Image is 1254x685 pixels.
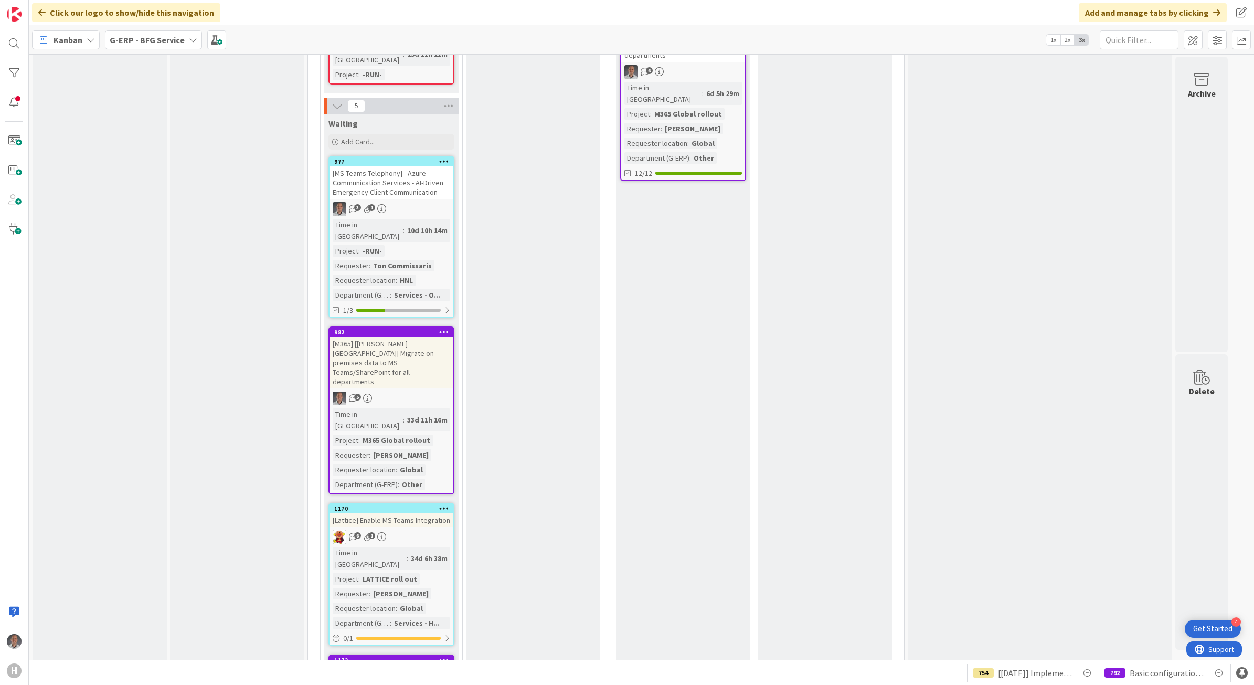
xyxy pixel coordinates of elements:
div: [PERSON_NAME] [370,588,431,599]
div: Requester [333,588,369,599]
span: 12/12 [635,168,652,179]
b: G-ERP - BFG Service [110,35,185,45]
div: Add and manage tabs by clicking [1079,3,1227,22]
div: Department (G-ERP) [333,289,390,301]
span: : [369,449,370,461]
span: [[DATE]] Implement Accountview BI information- [Data Transport to BI Datalake] [998,667,1072,679]
div: 6d 5h 29m [704,88,742,99]
img: Visit kanbanzone.com [7,7,22,22]
div: Requester [333,449,369,461]
div: Requester location [333,464,396,476]
span: 2x [1060,35,1075,45]
span: : [407,553,408,564]
div: 792 [1104,668,1125,678]
span: 1 [368,204,375,211]
div: Project [333,573,358,585]
div: Archive [1188,87,1216,100]
span: : [358,69,360,80]
img: PS [333,202,346,216]
div: [MS Teams Telephony] - Azure Communication Services - AI-Driven Emergency Client Communication [330,166,453,199]
div: Requester [333,260,369,271]
img: LC [333,530,346,544]
div: M365 Global rollout [652,108,725,120]
div: Time in [GEOGRAPHIC_DATA] [333,408,403,431]
span: 0 / 1 [343,633,353,644]
div: [PERSON_NAME] [370,449,431,461]
div: [PERSON_NAME] [662,123,723,134]
img: PS [624,65,638,79]
div: 4 [1231,617,1241,627]
span: 6 [646,67,653,74]
div: Project [624,108,650,120]
span: : [358,573,360,585]
span: Kanban [54,34,82,46]
div: Other [691,152,717,164]
span: : [650,108,652,120]
img: PS [7,634,22,649]
div: Time in [GEOGRAPHIC_DATA] [333,219,403,242]
div: Global [689,138,717,149]
div: Ton Commissaris [370,260,434,271]
div: PS [621,65,745,79]
div: 1172 [330,656,453,665]
div: [Lattice] Enable MS Teams Integration [330,513,453,527]
span: : [403,225,405,236]
div: 33d 11h 16m [405,414,450,426]
a: 977[MS Teams Telephony] - Azure Communication Services - AI-Driven Emergency Client Communication... [328,156,454,318]
span: : [369,260,370,271]
div: 34d 6h 38m [408,553,450,564]
span: : [396,603,397,614]
div: Requester location [333,275,396,286]
div: 1170 [330,504,453,513]
div: 10d 10h 14m [405,225,450,236]
span: : [689,152,691,164]
div: Time in [GEOGRAPHIC_DATA] [624,82,702,105]
span: 1 [368,532,375,539]
span: : [358,435,360,446]
div: Delete [1189,385,1215,397]
div: -RUN- [360,69,385,80]
span: : [396,464,397,476]
div: 982 [334,329,453,336]
div: Time in [GEOGRAPHIC_DATA] [333,547,407,570]
span: Add Card... [341,137,375,146]
div: 982 [330,328,453,337]
div: 977[MS Teams Telephony] - Azure Communication Services - AI-Driven Emergency Client Communication [330,157,453,199]
span: : [358,245,360,257]
div: -RUN- [360,245,385,257]
span: 1/3 [343,305,353,316]
div: 0/1 [330,632,453,645]
span: : [398,479,399,490]
span: : [390,617,391,629]
div: [M365] [[PERSON_NAME] [GEOGRAPHIC_DATA]] Migrate on-premises data to MS Teams/SharePoint for all ... [330,337,453,388]
span: Basic configuration Isah test environment HSG [1130,667,1204,679]
div: Project [333,245,358,257]
span: 5 [347,100,365,112]
span: Support [22,2,48,14]
div: Requester location [333,603,396,614]
div: LC [330,530,453,544]
span: 1x [1046,35,1060,45]
div: Department (G-ERP) [333,617,390,629]
div: LATTICE roll out [360,573,420,585]
div: Other [399,479,425,490]
div: Project [333,69,358,80]
div: 754 [973,668,994,678]
div: 1170 [334,505,453,512]
span: 3 [354,204,361,211]
div: M365 Global rollout [360,435,433,446]
div: Global [397,464,426,476]
img: PS [333,392,346,405]
div: 977 [334,158,453,165]
div: Get Started [1193,624,1232,634]
div: Department (G-ERP) [333,479,398,490]
div: Global [397,603,426,614]
div: 1172 [334,657,453,664]
div: Open Get Started checklist, remaining modules: 4 [1185,620,1241,638]
div: Click our logo to show/hide this navigation [32,3,220,22]
div: Department (G-ERP) [624,152,689,164]
div: H [7,663,22,678]
a: 982[M365] [[PERSON_NAME] [GEOGRAPHIC_DATA]] Migrate on-premises data to MS Teams/SharePoint for a... [328,326,454,494]
div: Requester [624,123,661,134]
div: PS [330,392,453,405]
